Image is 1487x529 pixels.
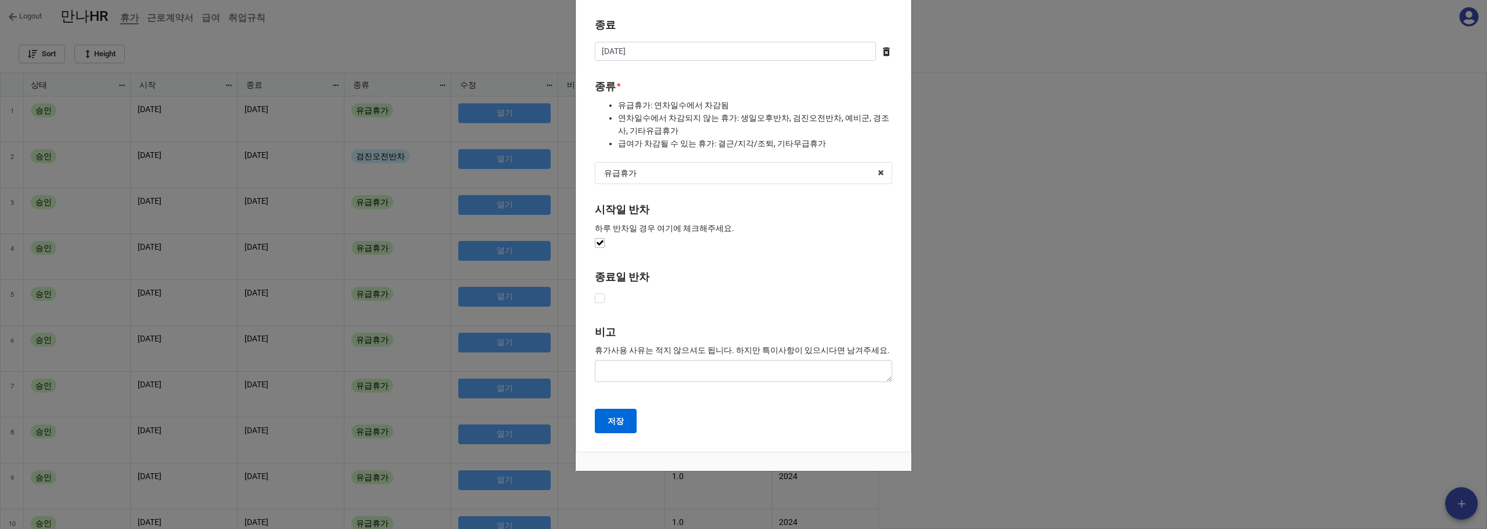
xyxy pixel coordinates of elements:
[595,409,637,433] button: 저장
[595,222,892,234] p: 하루 반차일 경우 여기에 체크해주세요.
[604,169,637,177] div: 유급휴가
[618,111,892,137] li: 연차일수에서 차감되지 않는 휴가: 생일오후반차, 검진오전반차, 예비군, 경조사, 기타유급휴가
[608,415,624,427] b: 저장
[595,201,649,218] label: 시작일 반차
[595,17,616,33] label: 종료
[595,269,649,285] label: 종료일 반차
[595,344,892,356] p: 휴가사용 사유는 적지 않으셔도 됩니다. 하지만 특이사항이 있으시다면 남겨주세요.
[595,42,876,62] input: Date
[618,99,892,111] li: 유급휴가: 연차일수에서 차감됨
[595,78,616,95] label: 종류
[595,324,616,340] label: 비고
[618,137,892,150] li: 급여가 차감될 수 있는 휴가: 결근/지각/조퇴, 기타무급휴가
